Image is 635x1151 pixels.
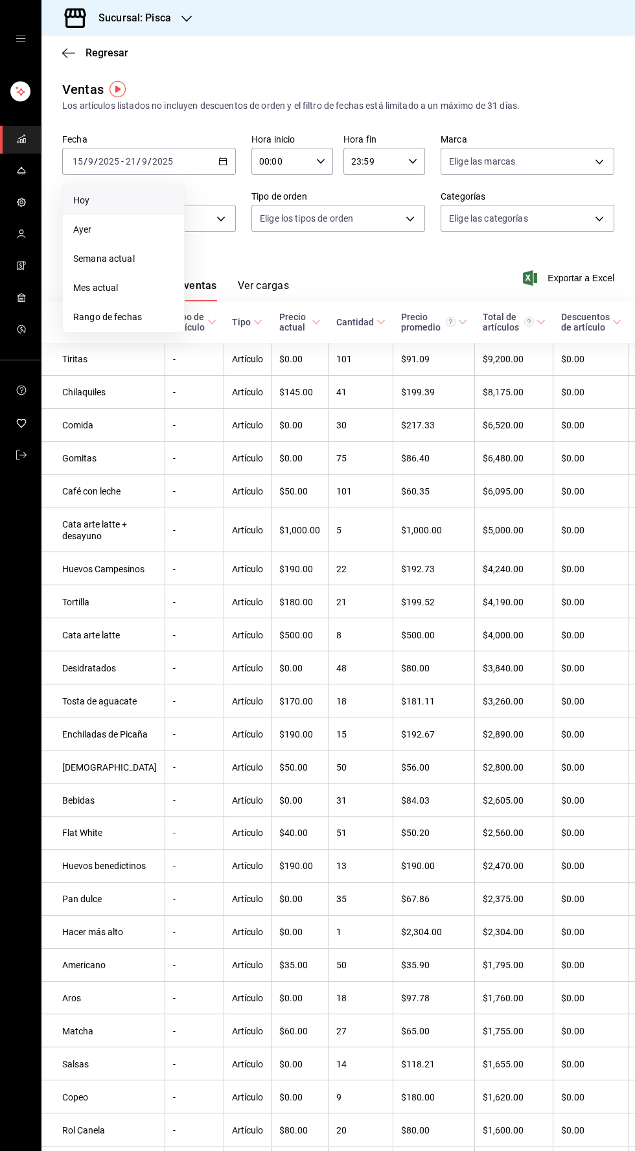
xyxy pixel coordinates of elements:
font: - [173,663,176,673]
font: $1,655.00 [483,1059,524,1069]
font: $2,470.00 [483,861,524,872]
span: Tipo de artículo [173,312,216,332]
font: $35.00 [279,960,308,971]
font: $2,304.00 [483,927,524,938]
font: - [173,355,176,365]
font: $0.00 [561,355,584,365]
font: Tipo de artículo [173,312,205,332]
font: Copeo [62,1092,88,1102]
font: $0.00 [561,861,584,872]
font: Bebidas [62,795,95,806]
font: Cata arte latte [62,630,120,640]
font: $91.09 [401,355,430,365]
font: $0.00 [561,696,584,706]
font: $60.00 [279,1026,308,1036]
font: 35 [336,894,347,905]
svg: El total de artículos considera cambios de precios en los artículos así como costos adicionales p... [524,317,534,327]
font: 15 [336,729,347,739]
font: Artículo [232,355,263,365]
font: Artículo [232,1092,263,1102]
font: - [173,696,176,706]
font: $190.00 [279,861,313,872]
font: $0.00 [279,355,303,365]
font: 5 [336,525,341,535]
font: $0.00 [561,1026,584,1036]
font: $40.00 [279,828,308,839]
font: - [173,421,176,431]
font: Hora inicio [251,134,295,145]
font: 8 [336,630,341,640]
font: Artículo [232,421,263,431]
font: 48 [336,663,347,673]
font: $192.67 [401,729,435,739]
font: Regresar [86,47,128,59]
font: Fecha [62,134,87,145]
font: Ventas [62,82,104,97]
font: $0.00 [561,597,584,607]
button: Regresar [62,47,128,59]
font: $2,890.00 [483,729,524,739]
font: $1,620.00 [483,1092,524,1102]
font: $50.20 [401,828,430,839]
font: 20 [336,1125,347,1135]
font: Huevos Campesinos [62,564,144,574]
font: - [173,729,176,739]
font: $0.00 [279,795,303,806]
font: Cantidad [336,317,374,327]
font: - [173,960,176,971]
font: Comida [62,421,93,431]
font: $80.00 [401,1125,430,1135]
font: - [173,597,176,607]
font: Salsas [62,1059,89,1069]
font: $4,000.00 [483,630,524,640]
font: Elige las marcas [449,156,515,167]
font: Rol Canela [62,1125,105,1135]
font: $0.00 [561,1125,584,1135]
font: Artículo [232,486,263,496]
font: Artículo [232,696,263,706]
font: 18 [336,696,347,706]
font: Cata arte latte + desayuno [62,519,127,541]
font: Tosta de aguacate [62,696,137,706]
font: $217.33 [401,421,435,431]
font: Chilaquiles [62,388,106,398]
font: $0.00 [561,927,584,938]
font: - [173,795,176,806]
font: Huevos benedictinos [62,861,146,872]
font: - [173,388,176,398]
font: / [137,156,141,167]
font: 101 [336,486,352,496]
font: $6,095.00 [483,486,524,496]
font: Flat White [62,828,102,839]
font: $0.00 [561,993,584,1003]
font: - [173,1092,176,1102]
font: $3,260.00 [483,696,524,706]
font: Americano [62,960,106,971]
font: $0.00 [561,388,584,398]
button: Marcador de información sobre herramientas [110,81,126,97]
div: pestañas de navegación [83,279,289,301]
font: Gomitas [62,454,97,464]
font: $86.40 [401,454,430,464]
font: - [173,828,176,839]
font: $80.00 [401,663,430,673]
font: $0.00 [561,486,584,496]
font: - [173,486,176,496]
font: $2,605.00 [483,795,524,806]
font: $0.00 [279,1059,303,1069]
font: Artículo [232,861,263,872]
font: - [173,1059,176,1069]
font: Artículo [232,993,263,1003]
input: -- [72,156,84,167]
font: 14 [336,1059,347,1069]
font: $145.00 [279,388,313,398]
font: Tipo de orden [251,191,307,202]
input: -- [125,156,137,167]
font: 21 [336,597,347,607]
font: Artículo [232,960,263,971]
font: $3,840.00 [483,663,524,673]
font: $0.00 [561,762,584,773]
font: Exportar a Excel [548,273,614,283]
font: $0.00 [561,564,584,574]
font: - [173,894,176,905]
